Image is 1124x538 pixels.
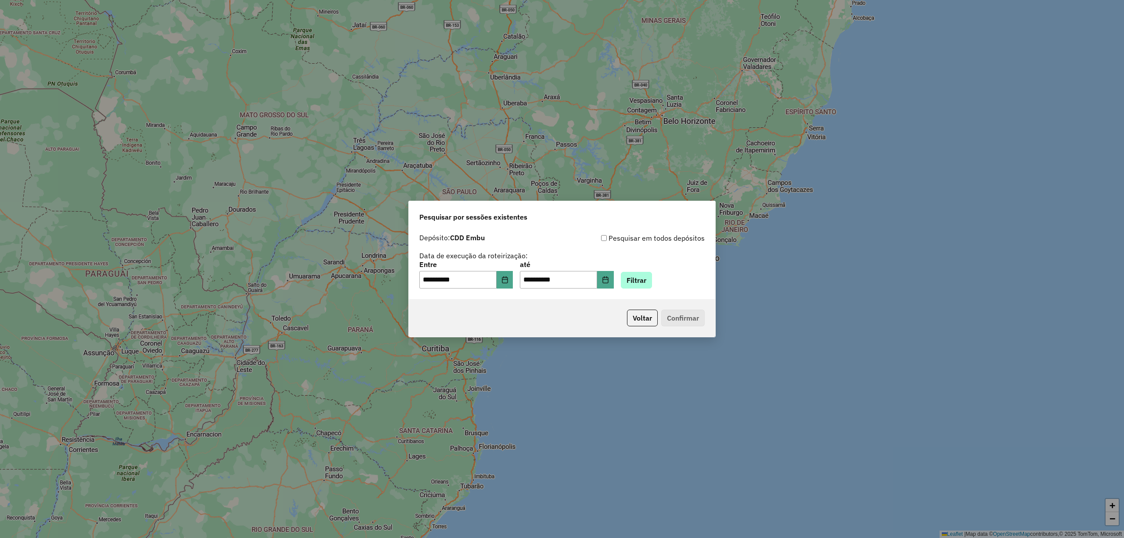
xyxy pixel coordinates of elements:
[497,271,513,289] button: Choose Date
[419,232,485,243] label: Depósito:
[597,271,614,289] button: Choose Date
[621,272,652,289] button: Filtrar
[520,259,613,270] label: até
[562,233,705,243] div: Pesquisar em todos depósitos
[419,250,528,261] label: Data de execução da roteirização:
[627,310,658,326] button: Voltar
[419,259,513,270] label: Entre
[450,233,485,242] strong: CDD Embu
[419,212,527,222] span: Pesquisar por sessões existentes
